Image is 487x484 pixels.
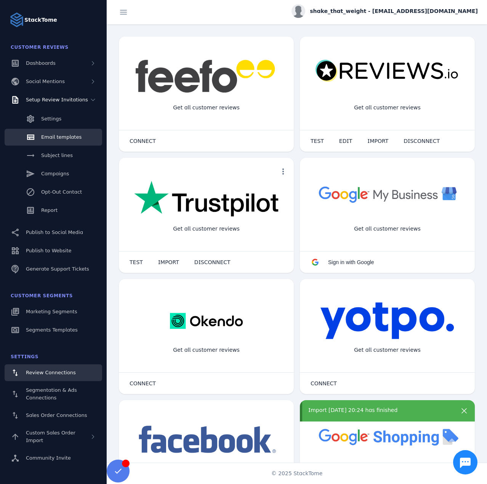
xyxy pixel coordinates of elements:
span: Campaigns [41,171,69,176]
span: CONNECT [130,138,156,144]
button: DISCONNECT [187,255,238,270]
div: Import Products from Google [342,461,432,481]
button: TEST [122,255,151,270]
span: Email templates [41,134,82,140]
img: yotpo.png [320,302,455,340]
span: Sign in with Google [328,259,374,265]
span: DISCONNECT [404,138,440,144]
div: Import [DATE] 20:24 has finished [308,406,453,414]
span: Report [41,207,58,213]
img: googlebusiness.png [315,181,460,208]
button: EDIT [332,133,360,149]
span: Opt-Out Contact [41,189,82,195]
span: Publish to Website [26,248,71,253]
a: Publish to Social Media [5,224,102,241]
span: IMPORT [158,260,179,265]
div: Get all customer reviews [167,98,246,118]
span: Custom Sales Order Import [26,430,75,443]
span: shake_that_weight - [EMAIL_ADDRESS][DOMAIN_NAME] [310,7,478,15]
a: Marketing Segments [5,303,102,320]
div: Get all customer reviews [167,340,246,360]
span: Subject lines [41,152,73,158]
div: Get all customer reviews [348,98,427,118]
a: Report [5,202,102,219]
span: Segments Templates [26,327,78,333]
span: EDIT [339,138,352,144]
span: Segmentation & Ads Connections [26,387,77,401]
span: © 2025 StackTome [271,470,323,478]
span: Settings [11,354,38,359]
span: Settings [41,116,61,122]
span: Setup Review Invitations [26,97,88,103]
button: more [276,164,291,179]
span: TEST [130,260,143,265]
div: Get all customer reviews [348,219,427,239]
span: CONNECT [311,381,337,386]
span: Generate Support Tickets [26,266,89,272]
a: Publish to Website [5,242,102,259]
button: Sign in with Google [303,255,382,270]
button: DISCONNECT [396,133,447,149]
strong: StackTome [24,16,57,24]
button: more [457,406,472,421]
span: Sales Order Connections [26,412,87,418]
span: Social Mentions [26,79,65,84]
a: Generate Support Tickets [5,261,102,277]
img: trustpilot.png [134,181,279,218]
img: feefo.png [134,59,279,93]
span: Publish to Social Media [26,229,83,235]
button: IMPORT [151,255,187,270]
div: Get all customer reviews [167,219,246,239]
a: Segmentation & Ads Connections [5,383,102,405]
a: Sales Order Connections [5,407,102,424]
span: Customer Reviews [11,45,69,50]
div: Get all customer reviews [348,340,427,360]
a: Campaigns [5,165,102,182]
img: googleshopping.png [315,423,460,450]
button: CONNECT [122,133,163,149]
button: CONNECT [122,376,163,391]
button: TEST [303,133,332,149]
span: Dashboards [26,60,56,66]
a: Segments Templates [5,322,102,338]
a: Opt-Out Contact [5,184,102,200]
img: profile.jpg [292,4,305,18]
button: CONNECT [303,376,344,391]
span: CONNECT [130,381,156,386]
a: Email templates [5,129,102,146]
a: Review Connections [5,364,102,381]
span: Review Connections [26,370,76,375]
span: Customer Segments [11,293,73,298]
a: Settings [5,111,102,127]
img: reviewsio.svg [315,59,460,83]
img: Logo image [9,12,24,27]
button: shake_that_weight - [EMAIL_ADDRESS][DOMAIN_NAME] [292,4,478,18]
span: Marketing Segments [26,309,77,314]
img: okendo.webp [170,302,243,340]
a: Subject lines [5,147,102,164]
a: Community Invite [5,450,102,466]
button: IMPORT [360,133,396,149]
span: IMPORT [367,138,388,144]
span: Community Invite [26,455,71,461]
span: TEST [311,138,324,144]
img: facebook.png [134,423,279,457]
span: DISCONNECT [194,260,231,265]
